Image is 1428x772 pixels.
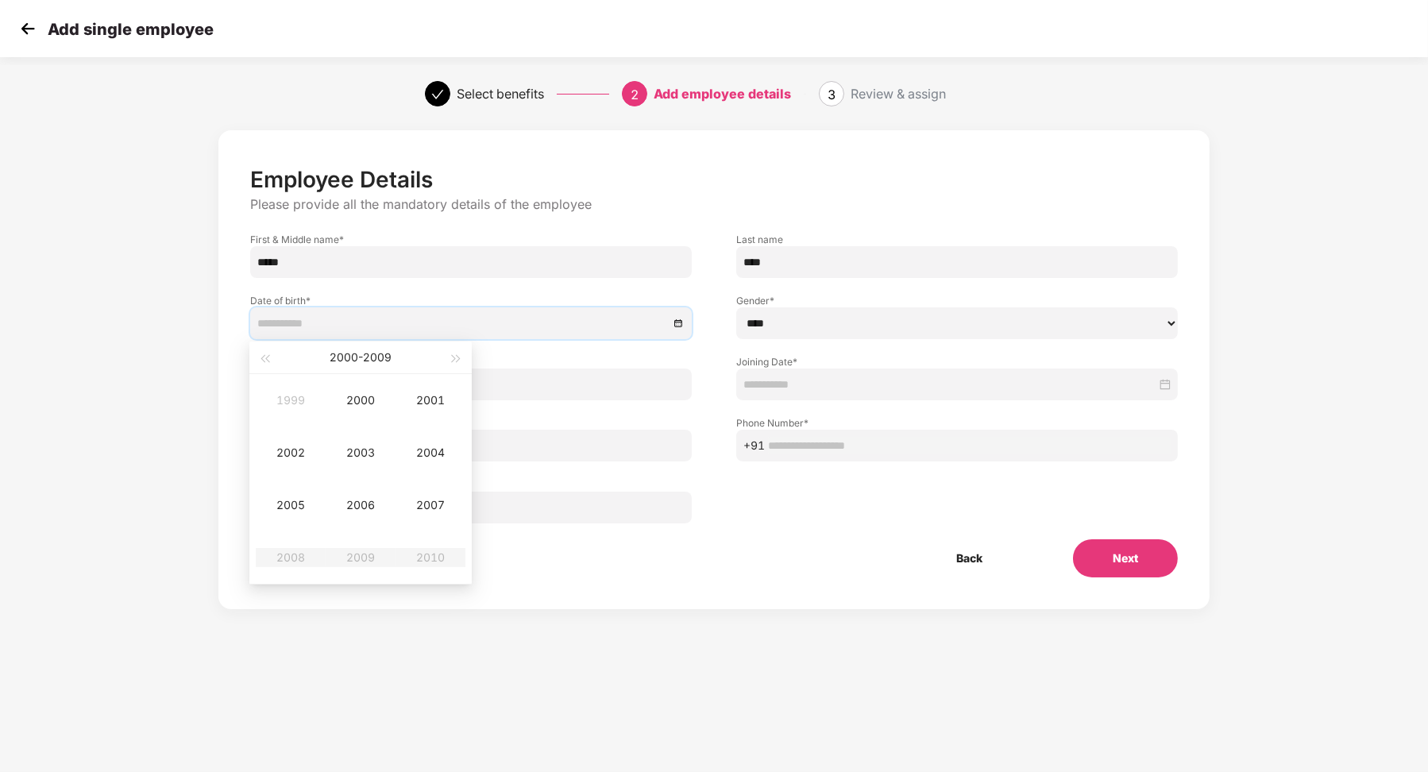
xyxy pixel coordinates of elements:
[330,342,392,373] button: 2000-2009
[48,20,214,39] p: Add single employee
[267,496,315,515] div: 2005
[917,539,1022,577] button: Back
[337,443,384,462] div: 2003
[250,166,1179,193] p: Employee Details
[736,416,1178,430] label: Phone Number
[396,374,465,427] td: 2001
[256,427,326,479] td: 2002
[431,88,444,101] span: check
[267,443,315,462] div: 2002
[16,17,40,41] img: svg+xml;base64,PHN2ZyB4bWxucz0iaHR0cDovL3d3dy53My5vcmcvMjAwMC9zdmciIHdpZHRoPSIzMCIgaGVpZ2h0PSIzMC...
[736,294,1178,307] label: Gender
[851,81,946,106] div: Review & assign
[631,87,639,102] span: 2
[267,391,315,410] div: 1999
[1073,539,1178,577] button: Next
[407,391,454,410] div: 2001
[256,374,326,427] td: 1999
[654,81,791,106] div: Add employee details
[407,443,454,462] div: 2004
[828,87,836,102] span: 3
[250,294,692,307] label: Date of birth
[326,427,396,479] td: 2003
[396,427,465,479] td: 2004
[256,479,326,531] td: 2005
[736,233,1178,246] label: Last name
[326,479,396,531] td: 2006
[250,196,1179,213] p: Please provide all the mandatory details of the employee
[457,81,544,106] div: Select benefits
[326,374,396,427] td: 2000
[396,479,465,531] td: 2007
[250,233,692,246] label: First & Middle name
[736,355,1178,369] label: Joining Date
[407,496,454,515] div: 2007
[337,391,384,410] div: 2000
[743,437,765,454] span: +91
[337,496,384,515] div: 2006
